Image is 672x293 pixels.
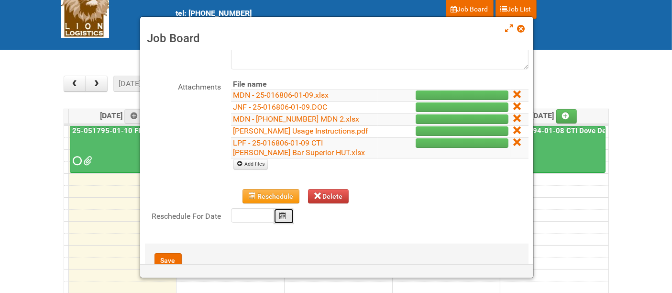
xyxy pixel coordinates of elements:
[502,126,646,135] a: 25-016794-01-08 CTI Dove Deep Moisture
[231,79,378,90] th: File name
[71,126,228,135] a: 25-051795-01-10 FMT Valentino Masc US CLT
[100,111,145,120] span: [DATE]
[124,109,145,124] a: Add an event
[233,126,369,135] a: [PERSON_NAME] Usage Instructions.pdf
[501,126,606,173] a: 25-016794-01-08 CTI Dove Deep Moisture
[532,111,577,120] span: [DATE]
[556,109,577,124] a: Add an event
[233,138,365,157] a: LPF - 25-016806-01-09 CTI [PERSON_NAME] Bar Superior HUT.xlsx
[154,253,182,268] button: Save
[242,189,299,203] button: Reschedule
[308,189,349,203] button: Delete
[73,158,80,164] span: Requested
[70,126,174,173] a: 25-051795-01-10 FMT Valentino Masc US CLT
[274,208,295,224] button: Calendar
[233,114,360,124] a: MDN - [PHONE_NUMBER] MDN 2.xlsx
[84,158,90,164] span: FMT Masculine Sites (002).xlsx MDN_REV (2) 25-051795-01-10.xlsx MDN_REV 25-051795-01-10.xlsx JNF ...
[113,76,146,92] button: [DATE]
[145,208,221,222] label: Reschedule For Date
[147,31,526,45] h3: Job Board
[233,102,328,112] a: JNF - 25-016806-01-09.DOC
[145,79,221,93] label: Attachments
[233,159,268,169] a: Add files
[233,90,329,100] a: MDN - 25-016806-01-09.xlsx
